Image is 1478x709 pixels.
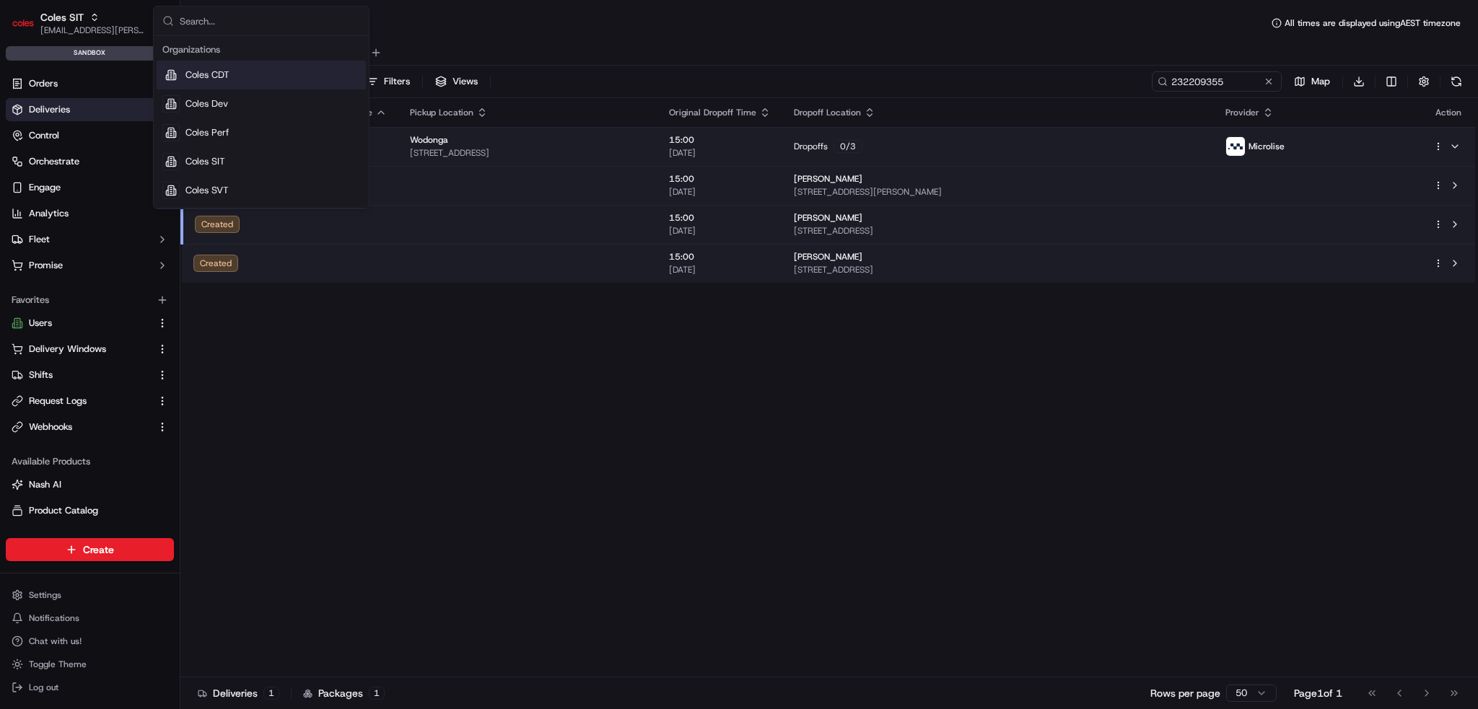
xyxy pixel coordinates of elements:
[185,126,229,139] span: Coles Perf
[369,687,385,700] div: 1
[669,107,756,118] span: Original Dropoff Time
[185,97,228,110] span: Coles Dev
[29,504,98,517] span: Product Catalog
[12,317,151,330] a: Users
[410,134,448,146] span: Wodonga
[6,450,174,473] div: Available Products
[263,687,279,700] div: 1
[669,251,771,263] span: 15:00
[29,259,63,272] span: Promise
[198,686,279,700] div: Deliveries
[6,415,174,439] button: Webhooks
[116,203,237,229] a: 💻API Documentation
[410,147,646,159] span: [STREET_ADDRESS]
[669,212,771,224] span: 15:00
[669,264,771,276] span: [DATE]
[29,682,58,693] span: Log out
[669,134,771,146] span: 15:00
[29,155,79,168] span: Orchestrate
[14,14,43,43] img: Nash
[29,659,87,670] span: Toggle Theme
[6,312,174,335] button: Users
[384,75,410,88] span: Filters
[6,6,149,40] button: Coles SITColes SIT[EMAIL_ADDRESS][PERSON_NAME][PERSON_NAME][DOMAIN_NAME]
[6,228,174,251] button: Fleet
[29,612,79,624] span: Notifications
[29,420,72,433] span: Webhooks
[6,124,174,147] button: Control
[185,184,229,197] span: Coles SVT
[6,150,174,173] button: Orchestrate
[669,173,771,185] span: 15:00
[29,209,110,224] span: Knowledge Base
[40,10,84,25] button: Coles SIT
[6,585,174,605] button: Settings
[669,186,771,198] span: [DATE]
[29,233,50,246] span: Fleet
[29,129,59,142] span: Control
[6,254,174,277] button: Promise
[12,504,168,517] a: Product Catalog
[29,395,87,408] span: Request Logs
[49,138,237,152] div: Start new chat
[834,140,862,153] div: 0 / 3
[29,181,61,194] span: Engage
[6,677,174,697] button: Log out
[1285,17,1461,29] span: All times are displayed using AEST timezone
[794,141,828,152] span: Dropoffs
[14,138,40,164] img: 1736555255976-a54dd68f-1ca7-489b-9aae-adbdc363a1c4
[29,635,82,647] span: Chat with us!
[122,211,134,222] div: 💻
[9,203,116,229] a: 📗Knowledge Base
[6,338,174,361] button: Delivery Windows
[29,317,52,330] span: Users
[794,186,1203,198] span: [STREET_ADDRESS][PERSON_NAME]
[794,212,862,224] span: [PERSON_NAME]
[1249,141,1285,152] span: Microlise
[6,289,174,312] div: Favorites
[360,71,416,92] button: Filters
[83,542,114,557] span: Create
[29,589,61,601] span: Settings
[6,98,174,121] a: Deliveries
[1225,107,1259,118] span: Provider
[794,107,861,118] span: Dropoff Location
[794,173,862,185] span: [PERSON_NAME]
[1311,75,1330,88] span: Map
[1446,71,1466,92] button: Refresh
[794,251,862,263] span: [PERSON_NAME]
[144,245,175,255] span: Pylon
[452,75,478,88] span: Views
[794,225,1203,237] span: [STREET_ADDRESS]
[410,107,473,118] span: Pickup Location
[1150,686,1220,700] p: Rows per page
[102,244,175,255] a: Powered byPylon
[6,631,174,651] button: Chat with us!
[29,369,53,382] span: Shifts
[6,176,174,199] button: Engage
[1152,71,1282,92] input: Type to search
[136,209,232,224] span: API Documentation
[154,36,369,208] div: Suggestions
[180,6,360,35] input: Search...
[6,654,174,674] button: Toggle Theme
[1294,686,1342,700] div: Page 1 of 1
[6,499,174,522] button: Product Catalog
[40,25,144,36] button: [EMAIL_ADDRESS][PERSON_NAME][PERSON_NAME][DOMAIN_NAME]
[429,71,484,92] button: Views
[29,103,70,116] span: Deliveries
[49,152,183,164] div: We're available if you need us!
[6,473,174,496] button: Nash AI
[12,395,151,408] a: Request Logs
[6,364,174,387] button: Shifts
[12,369,151,382] a: Shifts
[14,211,26,222] div: 📗
[6,46,174,61] div: sandbox
[6,538,174,561] button: Create
[12,478,168,491] a: Nash AI
[669,147,771,159] span: [DATE]
[6,608,174,628] button: Notifications
[6,202,174,225] a: Analytics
